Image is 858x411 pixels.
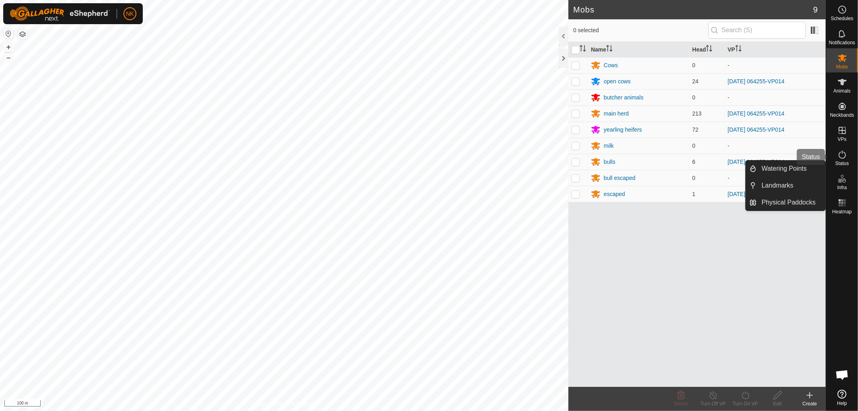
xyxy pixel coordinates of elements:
span: 0 [692,175,695,181]
span: 72 [692,126,699,133]
span: Notifications [829,40,855,45]
a: [DATE] 064255-VP014 [728,126,784,133]
span: NK [126,10,134,18]
span: Physical Paddocks [762,198,816,207]
th: VP [724,42,826,58]
span: 9 [813,4,818,16]
span: 0 selected [573,26,708,35]
div: milk [604,142,614,150]
div: butcher animals [604,93,644,102]
button: – [4,53,13,62]
p-sorticon: Activate to sort [735,46,742,53]
span: 213 [692,110,702,117]
span: 6 [692,159,695,165]
td: - [724,57,826,73]
td: - [724,138,826,154]
p-sorticon: Activate to sort [580,46,586,53]
span: Mobs [836,64,848,69]
td: - [724,89,826,105]
span: Schedules [831,16,853,21]
li: Watering Points [746,161,825,177]
img: Gallagher Logo [10,6,110,21]
h2: Mobs [573,5,813,14]
div: main herd [604,109,629,118]
div: escaped [604,190,625,198]
span: Infra [837,185,847,190]
span: Status [835,161,849,166]
div: open cows [604,77,631,86]
div: Turn On VP [729,400,761,407]
span: 24 [692,78,699,85]
a: [DATE] 064255-VP014 [728,110,784,117]
a: Contact Us [292,401,316,408]
button: Map Layers [18,29,27,39]
span: Heatmap [832,209,852,214]
span: 1 [692,191,695,197]
a: [DATE] 064255-VP014 [728,78,784,85]
p-sorticon: Activate to sort [706,46,712,53]
a: Privacy Policy [253,401,283,408]
a: Help [826,386,858,409]
div: bull escaped [604,174,636,182]
div: Edit [761,400,794,407]
a: Landmarks [757,178,826,194]
th: Name [588,42,689,58]
div: Open chat [830,363,854,387]
span: Help [837,401,847,406]
div: bulls [604,158,615,166]
a: Watering Points [757,161,826,177]
li: Physical Paddocks [746,194,825,211]
p-sorticon: Activate to sort [606,46,613,53]
span: Landmarks [762,181,794,190]
span: Animals [833,89,851,93]
li: Landmarks [746,178,825,194]
span: VPs [837,137,846,142]
a: [DATE] 064255-VP014 [728,159,784,165]
div: Cows [604,61,618,70]
a: Physical Paddocks [757,194,826,211]
div: Create [794,400,826,407]
div: Turn Off VP [697,400,729,407]
span: Delete [674,401,688,407]
span: Neckbands [830,113,854,118]
td: - [724,170,826,186]
button: Reset Map [4,29,13,39]
span: Watering Points [762,164,807,173]
a: [DATE] 091140 [728,191,766,197]
input: Search (S) [708,22,806,39]
button: + [4,42,13,52]
div: yearling heifers [604,126,642,134]
span: 0 [692,62,695,68]
th: Head [689,42,724,58]
span: 0 [692,94,695,101]
span: 0 [692,143,695,149]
